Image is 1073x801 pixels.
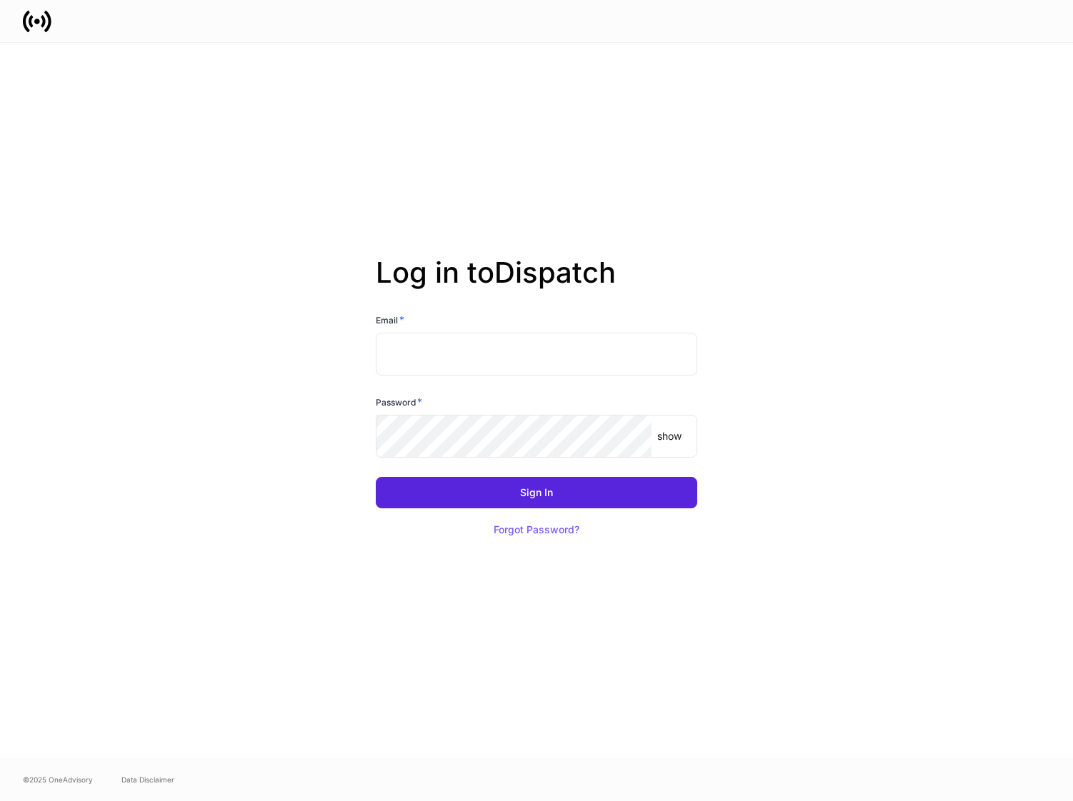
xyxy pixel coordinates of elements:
h6: Email [376,313,404,327]
div: Sign In [520,488,553,498]
h2: Log in to Dispatch [376,256,697,313]
span: © 2025 OneAdvisory [23,774,93,785]
div: Forgot Password? [494,525,579,535]
h6: Password [376,395,422,409]
p: show [657,429,682,443]
a: Data Disclaimer [121,774,174,785]
button: Sign In [376,477,697,508]
button: Forgot Password? [476,514,597,545]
